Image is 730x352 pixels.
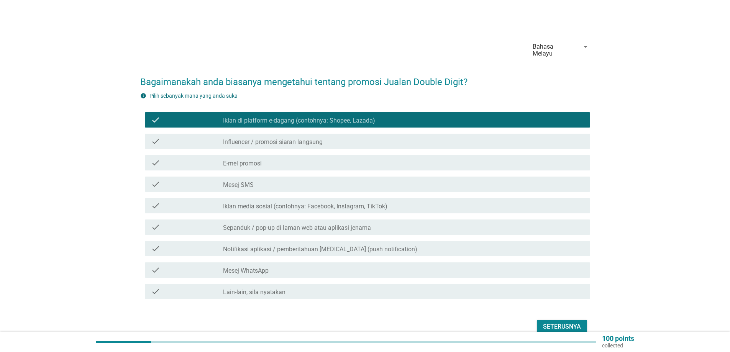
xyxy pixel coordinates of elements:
label: Iklan di platform e-dagang (contohnya: Shopee, Lazada) [223,117,375,124]
label: Pilih sebanyak mana yang anda suka [149,93,238,99]
i: check [151,158,160,167]
label: Mesej SMS [223,181,254,189]
p: collected [602,342,634,349]
i: check [151,137,160,146]
label: E-mel promosi [223,160,262,167]
label: Mesej WhatsApp [223,267,269,275]
i: check [151,201,160,210]
div: Seterusnya [543,322,581,331]
div: Bahasa Melayu [533,43,575,57]
h2: Bagaimanakah anda biasanya mengetahui tentang promosi Jualan Double Digit? [140,67,590,89]
i: check [151,223,160,232]
i: arrow_drop_down [581,42,590,51]
label: Influencer / promosi siaran langsung [223,138,323,146]
label: Notifikasi aplikasi / pemberitahuan [MEDICAL_DATA] (push notification) [223,246,417,253]
i: check [151,287,160,296]
i: check [151,180,160,189]
label: Lain-lain, sila nyatakan [223,288,285,296]
i: check [151,115,160,124]
p: 100 points [602,335,634,342]
i: check [151,265,160,275]
label: Iklan media sosial (contohnya: Facebook, Instagram, TikTok) [223,203,387,210]
i: check [151,244,160,253]
button: Seterusnya [537,320,587,334]
i: info [140,93,146,99]
label: Sepanduk / pop-up di laman web atau aplikasi jenama [223,224,371,232]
